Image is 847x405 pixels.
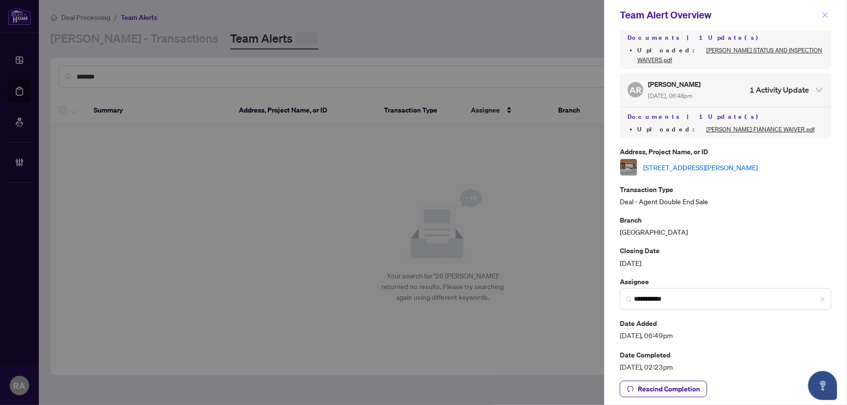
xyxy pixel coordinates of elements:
[706,126,815,133] a: [PERSON_NAME] FIANANCE WAIVER.pdf
[627,386,634,392] span: undo
[637,125,706,133] span: Uploaded :
[643,162,758,173] a: [STREET_ADDRESS][PERSON_NAME]
[620,73,831,107] div: AR[PERSON_NAME] [DATE], 06:48pm1 Activity Update
[620,159,637,176] img: thumbnail-img
[638,381,700,397] span: Rescind Completion
[620,184,831,195] p: Transaction Type
[637,47,822,64] a: [PERSON_NAME] STATUS AND INSPECTION WAIVERS.pdf
[620,381,707,397] button: Rescind Completion
[648,79,702,90] h5: [PERSON_NAME]
[620,276,831,287] p: Assignee
[620,184,831,207] div: Deal - Agent Double End Sale
[628,32,824,44] h4: Documents | 1 Update(s)
[648,92,692,99] span: [DATE], 06:48pm
[620,361,831,373] span: [DATE], 02:23pm
[620,349,831,360] p: Date Completed
[620,146,831,157] p: Address, Project Name, or ID
[620,318,831,329] p: Date Added
[630,83,641,97] span: AR
[620,330,831,341] span: [DATE], 06:49pm
[815,85,824,94] span: expanded
[820,296,826,302] span: close
[808,371,837,400] button: Open asap
[749,84,809,96] h4: 1 Activity Update
[822,12,829,18] span: close
[628,111,824,123] h4: Documents | 1 Update(s)
[620,245,831,268] div: [DATE]
[620,214,831,226] p: Branch
[620,214,831,237] div: [GEOGRAPHIC_DATA]
[620,8,819,22] div: Team Alert Overview
[620,245,831,256] p: Closing Date
[626,296,632,302] img: search_icon
[637,46,706,54] span: Uploaded :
